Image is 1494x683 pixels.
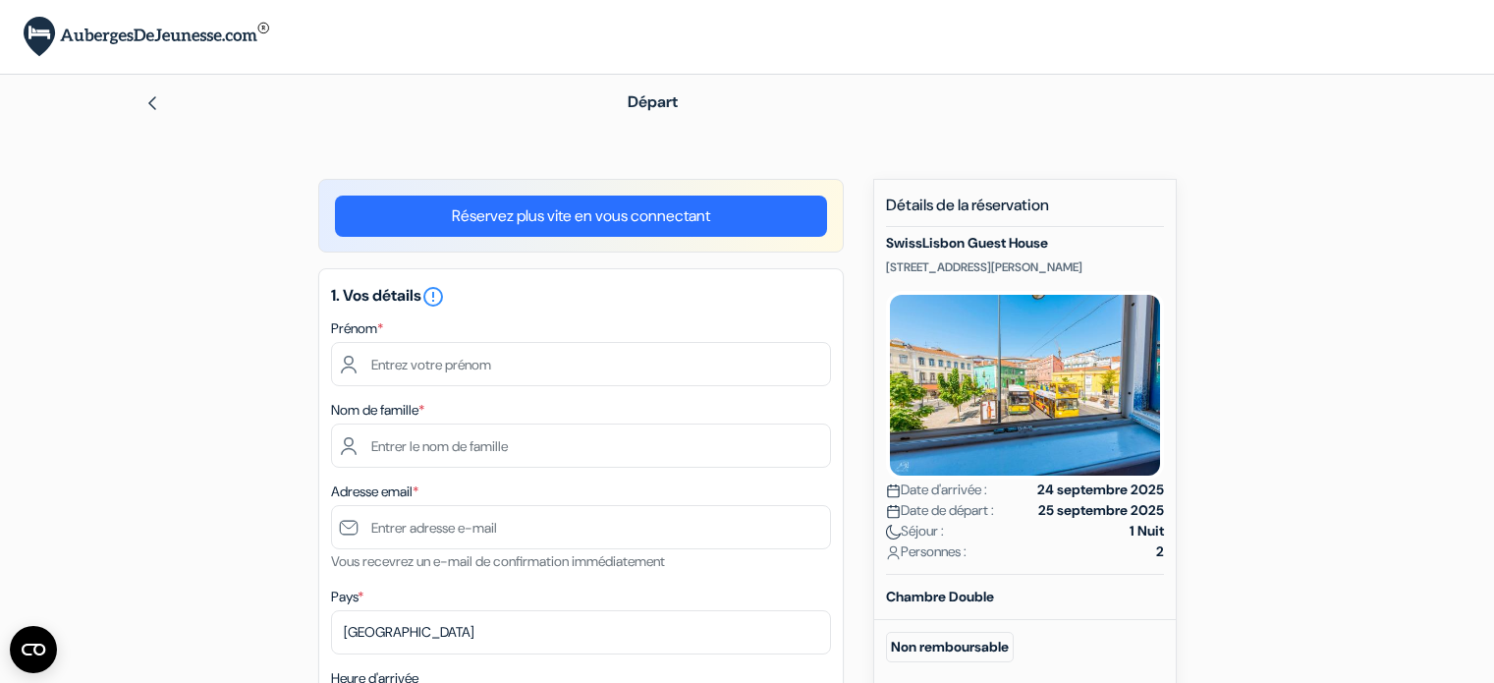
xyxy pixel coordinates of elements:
span: Séjour : [886,521,944,541]
img: calendar.svg [886,504,901,519]
p: [STREET_ADDRESS][PERSON_NAME] [886,259,1164,275]
label: Prénom [331,318,383,339]
strong: 1 Nuit [1130,521,1164,541]
small: Non remboursable [886,632,1014,662]
i: error_outline [421,285,445,309]
label: Nom de famille [331,400,424,421]
h5: 1. Vos détails [331,285,831,309]
strong: 25 septembre 2025 [1038,500,1164,521]
span: Personnes : [886,541,967,562]
strong: 24 septembre 2025 [1037,480,1164,500]
span: Date de départ : [886,500,994,521]
label: Adresse email [331,482,418,502]
input: Entrez votre prénom [331,342,831,386]
img: left_arrow.svg [144,95,160,111]
input: Entrer le nom de famille [331,424,831,468]
img: moon.svg [886,525,901,540]
input: Entrer adresse e-mail [331,505,831,549]
strong: 2 [1156,541,1164,562]
span: Départ [628,91,678,112]
a: Réservez plus vite en vous connectant [335,196,827,237]
a: error_outline [421,285,445,306]
button: Ouvrir le widget CMP [10,626,57,673]
label: Pays [331,587,363,607]
img: AubergesDeJeunesse.com [24,17,269,57]
span: Date d'arrivée : [886,480,987,500]
img: calendar.svg [886,484,901,498]
small: Vous recevrez un e-mail de confirmation immédiatement [331,552,665,570]
b: Chambre Double [886,588,994,605]
h5: Détails de la réservation [886,196,1164,227]
h5: SwissLisbon Guest House [886,235,1164,252]
img: user_icon.svg [886,545,901,560]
